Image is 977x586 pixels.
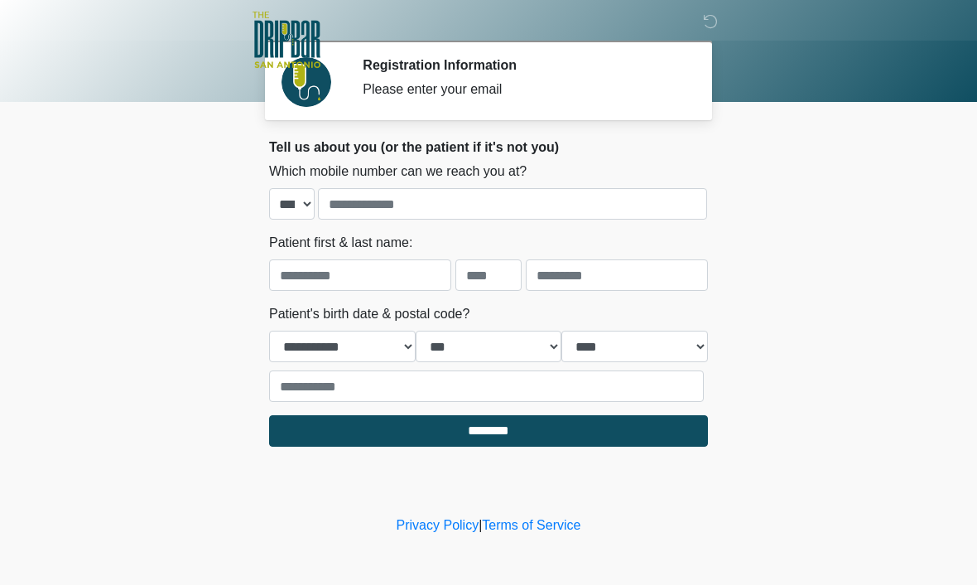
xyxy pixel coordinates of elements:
label: Which mobile number can we reach you at? [269,162,527,182]
a: Terms of Service [482,519,580,533]
img: Agent Avatar [282,58,331,108]
div: Please enter your email [363,80,683,100]
label: Patient first & last name: [269,234,412,254]
label: Patient's birth date & postal code? [269,305,469,325]
h2: Tell us about you (or the patient if it's not you) [269,140,708,156]
a: Privacy Policy [397,519,479,533]
img: The DRIPBaR - San Antonio Fossil Creek Logo [253,12,320,70]
a: | [479,519,482,533]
